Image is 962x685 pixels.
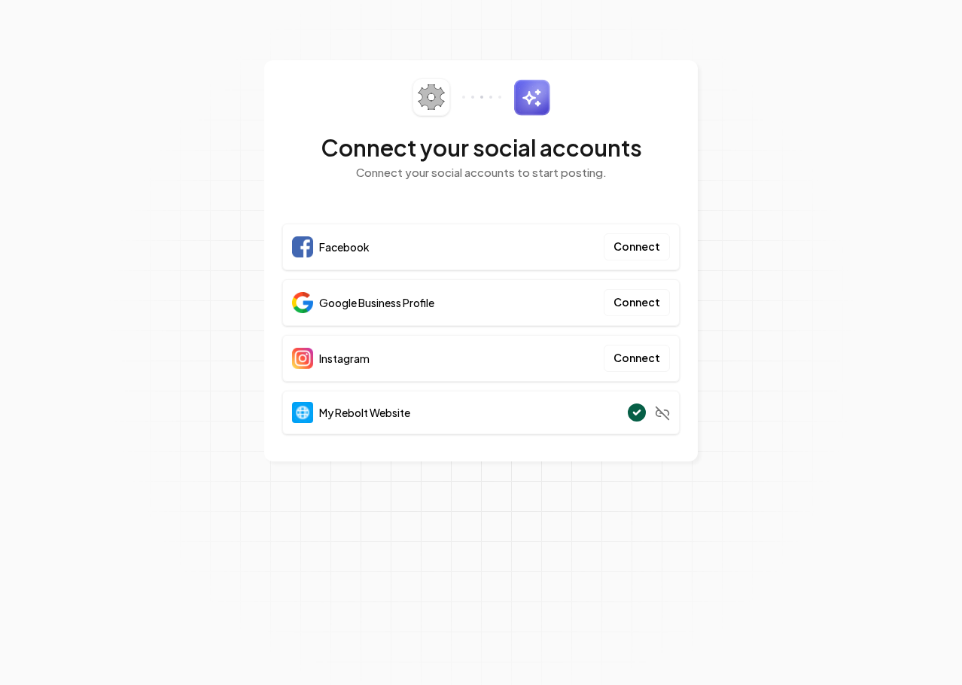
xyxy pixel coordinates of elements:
img: connector-dots.svg [462,96,501,99]
img: Facebook [292,236,313,257]
span: Google Business Profile [319,295,434,310]
img: Google [292,292,313,313]
span: My Rebolt Website [319,405,410,420]
span: Instagram [319,351,370,366]
span: Facebook [319,239,370,254]
img: sparkles.svg [513,79,550,116]
button: Connect [604,345,670,372]
h2: Connect your social accounts [282,134,680,161]
button: Connect [604,233,670,260]
img: Instagram [292,348,313,369]
img: Website [292,402,313,423]
button: Connect [604,289,670,316]
p: Connect your social accounts to start posting. [282,164,680,181]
